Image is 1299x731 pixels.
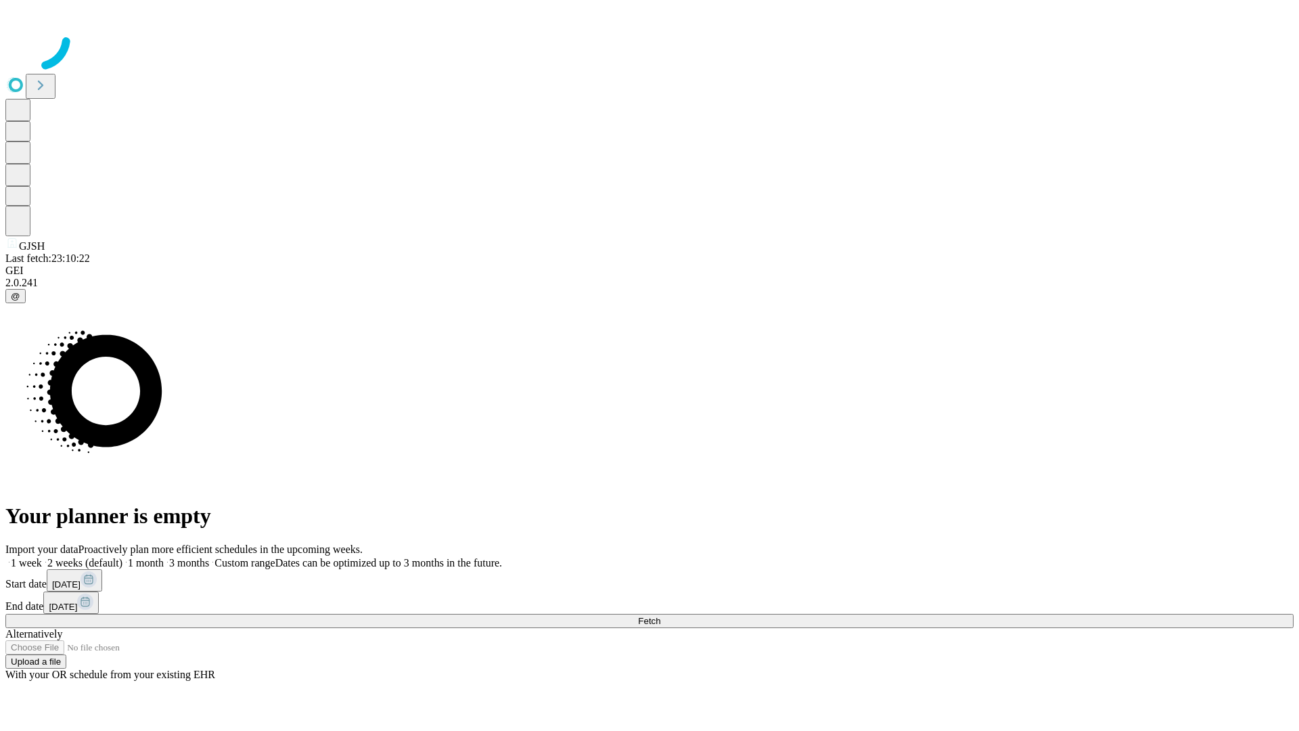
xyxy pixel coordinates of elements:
[214,557,275,569] span: Custom range
[5,504,1294,529] h1: Your planner is empty
[78,544,363,555] span: Proactively plan more efficient schedules in the upcoming weeks.
[5,252,90,264] span: Last fetch: 23:10:22
[638,616,660,626] span: Fetch
[5,592,1294,614] div: End date
[52,579,81,590] span: [DATE]
[5,569,1294,592] div: Start date
[49,602,77,612] span: [DATE]
[47,569,102,592] button: [DATE]
[5,655,66,669] button: Upload a file
[5,265,1294,277] div: GEI
[43,592,99,614] button: [DATE]
[5,669,215,680] span: With your OR schedule from your existing EHR
[11,291,20,301] span: @
[5,628,62,640] span: Alternatively
[5,544,78,555] span: Import your data
[5,289,26,303] button: @
[128,557,164,569] span: 1 month
[19,240,45,252] span: GJSH
[275,557,502,569] span: Dates can be optimized up to 3 months in the future.
[5,614,1294,628] button: Fetch
[5,277,1294,289] div: 2.0.241
[47,557,122,569] span: 2 weeks (default)
[169,557,209,569] span: 3 months
[11,557,42,569] span: 1 week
